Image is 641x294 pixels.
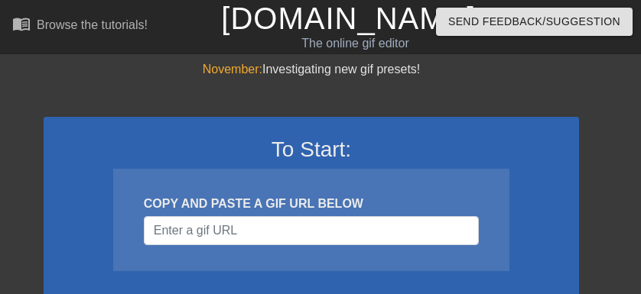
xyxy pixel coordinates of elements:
span: Send Feedback/Suggestion [448,12,620,31]
div: COPY AND PASTE A GIF URL BELOW [144,195,479,213]
h3: To Start: [63,137,559,163]
a: Browse the tutorials! [12,15,148,38]
div: Investigating new gif presets! [44,60,579,79]
div: The online gif editor [221,34,489,53]
input: Username [144,216,479,245]
span: menu_book [12,15,31,33]
span: November: [203,63,262,76]
a: [DOMAIN_NAME] [221,2,476,35]
button: Send Feedback/Suggestion [436,8,633,36]
div: Browse the tutorials! [37,18,148,31]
